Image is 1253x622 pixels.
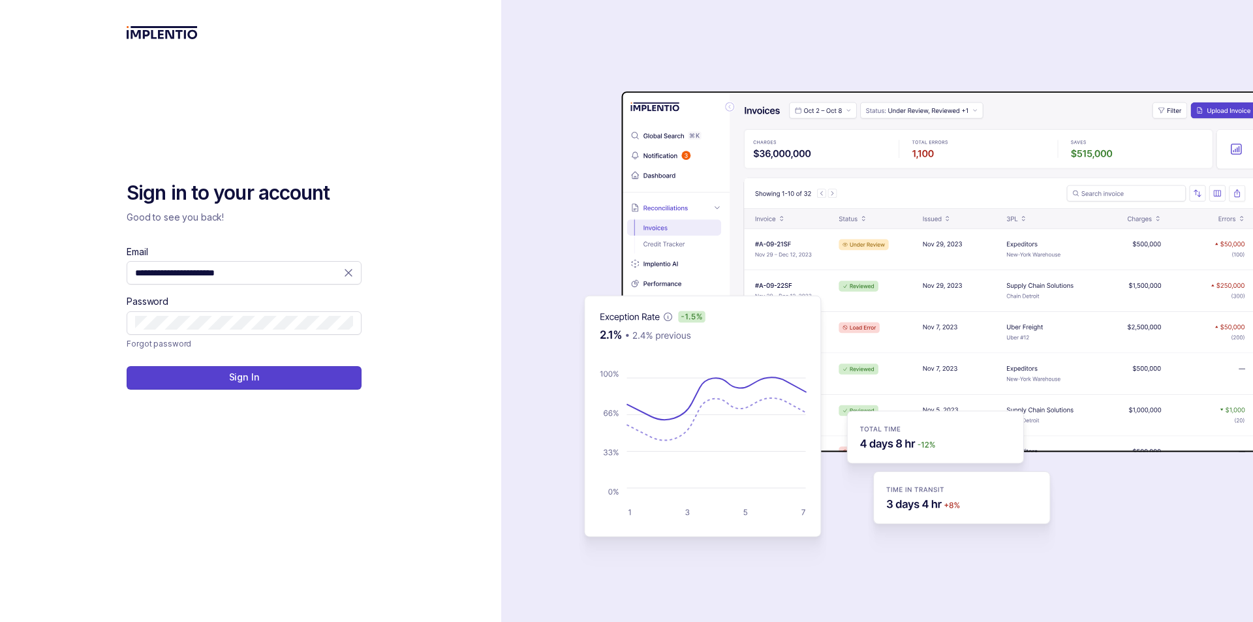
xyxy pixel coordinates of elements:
[127,245,147,258] label: Email
[127,337,191,350] a: Link Forgot password
[127,26,198,39] img: logo
[127,180,362,206] h2: Sign in to your account
[127,295,168,308] label: Password
[127,337,191,350] p: Forgot password
[127,211,362,224] p: Good to see you back!
[127,366,362,390] button: Sign In
[229,371,260,384] p: Sign In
